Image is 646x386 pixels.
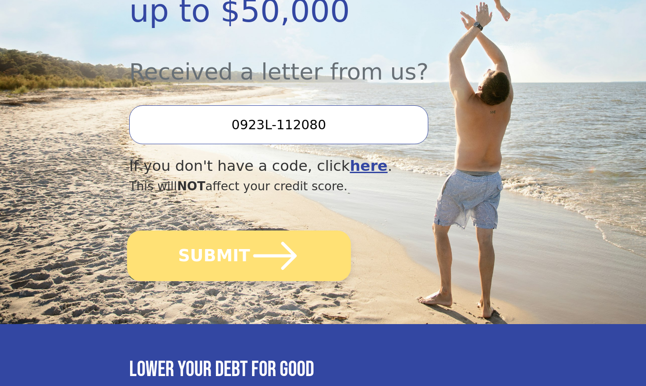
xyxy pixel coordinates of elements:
[129,155,459,177] div: If you don't have a code, click .
[129,177,459,195] div: This will affect your credit score.
[129,357,517,383] h3: Lower your debt for good
[129,105,428,144] input: Enter your Offer Code:
[127,231,351,281] button: SUBMIT
[129,34,459,89] div: Received a letter from us?
[350,157,388,174] a: here
[177,179,206,193] span: NOT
